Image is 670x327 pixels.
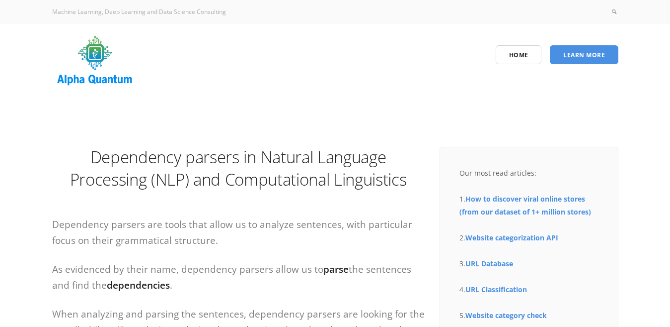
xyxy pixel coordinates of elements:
[323,263,349,276] strong: parse
[52,261,425,293] p: As evidenced by their name, dependency parsers allow us to the sentences and find the .
[107,279,170,292] strong: dependencies
[459,167,598,322] div: Our most read articles: 1. 2. 3. 4. 5.
[52,146,425,191] h1: Dependency parsers in Natural Language Processing (NLP) and Computational Linguistics
[550,45,618,64] a: Learn More
[52,217,425,248] p: Dependency parsers are tools that allow us to analyze sentences, with particular focus on their g...
[52,32,138,90] img: logo
[465,233,558,242] a: Website categorization API
[465,259,513,268] a: URL Database
[563,51,605,59] span: Learn More
[465,311,547,320] a: Website category check
[52,7,226,16] span: Machine Learning, Deep Learning and Data Science Consulting
[465,285,527,294] a: URL Classification
[459,194,591,217] a: How to discover viral online stores (from our dataset of 1+ million stores)
[496,45,542,64] a: Home
[509,51,528,59] span: Home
